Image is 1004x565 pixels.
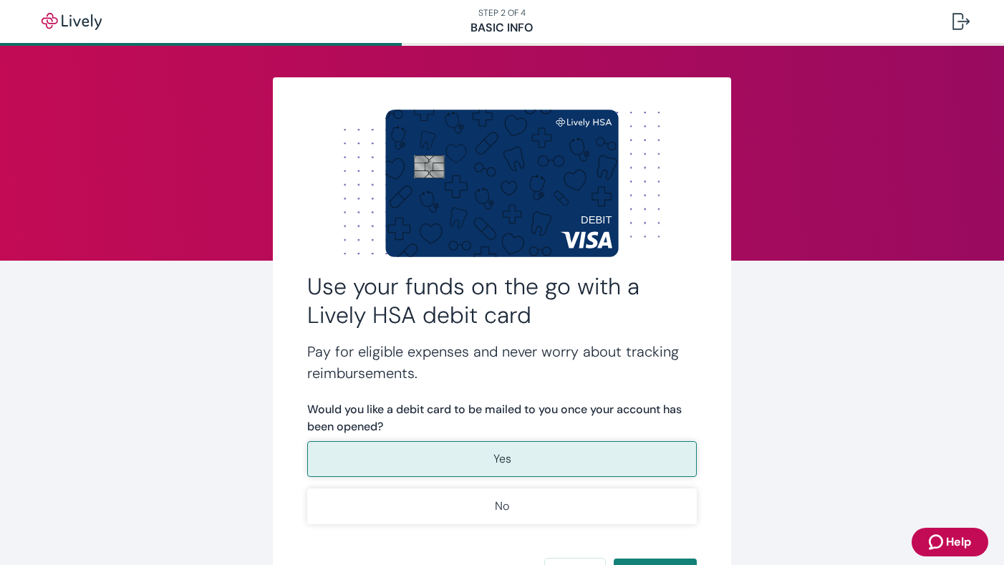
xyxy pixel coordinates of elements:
svg: Zendesk support icon [929,533,946,551]
button: Yes [307,441,697,477]
img: Lively [32,13,112,30]
img: Debit card [385,110,619,256]
p: Yes [493,450,511,468]
img: Dot background [307,112,697,255]
span: Help [946,533,971,551]
label: Would you like a debit card to be mailed to you once your account has been opened? [307,401,697,435]
button: Log out [941,4,981,39]
h2: Use your funds on the go with a Lively HSA debit card [307,272,697,329]
button: No [307,488,697,524]
button: Zendesk support iconHelp [912,528,988,556]
h4: Pay for eligible expenses and never worry about tracking reimbursements. [307,341,697,384]
p: No [495,498,509,515]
